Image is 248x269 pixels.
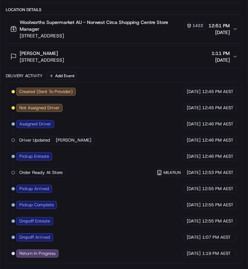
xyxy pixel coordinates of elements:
p: Welcome 👋 [7,27,123,38]
div: Location Details [6,7,242,12]
span: 12:55 PM AEST [202,186,233,192]
span: [PERSON_NAME] [56,137,91,143]
span: 12:45 PM AEST [202,89,233,95]
span: 12:45 PM AEST [202,105,233,111]
span: Pylon [67,114,82,119]
span: Return In Progress [19,250,55,257]
span: [DATE] [187,202,201,208]
span: [DATE] [208,29,230,36]
span: Knowledge Base [14,98,52,104]
div: We're available if you need us! [23,71,86,77]
span: [DATE] [187,105,201,111]
span: Order Ready At Store [19,170,63,176]
span: 12:55 PM AEST [202,202,233,208]
button: Add Event [47,72,77,80]
span: [DATE] [187,186,201,192]
span: Not Assigned Driver [19,105,60,111]
span: 12:53 PM AEST [202,170,233,176]
span: 12:46 PM AEST [202,121,233,127]
span: 1422 [193,23,203,28]
span: Pickup Enroute [19,153,49,159]
span: 12:46 PM AEST [202,137,233,143]
span: 1:07 PM AEST [202,234,231,240]
span: MILKRUN [163,170,181,175]
span: Pickup Arrived [19,186,49,192]
span: [PERSON_NAME] [20,50,58,57]
span: [DATE] [187,153,201,159]
span: 1:11 PM [211,50,230,57]
button: Start new chat [115,66,123,74]
div: Delivery Activity [6,73,43,79]
a: Powered byPylon [48,114,82,119]
input: Got a question? Start typing here... [18,43,122,51]
span: [STREET_ADDRESS] [20,57,64,63]
div: 📗 [7,98,12,104]
span: [DATE] [187,170,201,176]
span: [DATE] [211,57,230,63]
span: [DATE] [187,89,201,95]
button: Woolworths Supermarket AU - Norwest Circa Shopping Centre Store Manager1422[STREET_ADDRESS]12:51 ... [6,15,242,43]
a: 💻API Documentation [54,95,111,107]
span: 12:55 PM AEST [202,218,233,224]
div: Start new chat [23,64,111,71]
button: [PERSON_NAME][STREET_ADDRESS]1:11 PM[DATE] [6,46,242,67]
span: Created (Sent To Provider) [19,89,73,95]
span: Dropoff Enroute [19,218,50,224]
span: [STREET_ADDRESS] [20,32,206,39]
span: [DATE] [187,234,201,240]
img: 1736555255976-a54dd68f-1ca7-489b-9aae-adbdc363a1c4 [7,64,19,77]
span: 12:46 PM AEST [202,153,233,159]
span: Assigned Driver [19,121,51,127]
span: API Documentation [64,98,109,104]
span: Dropoff Arrived [19,234,50,240]
span: [DATE] [187,137,201,143]
span: Woolworths Supermarket AU - Norwest Circa Shopping Centre Store Manager [20,19,183,32]
a: 📗Knowledge Base [4,95,54,107]
img: Nash [7,7,20,20]
span: 12:51 PM [208,22,230,29]
span: 1:19 PM AEST [202,250,231,257]
span: [DATE] [187,121,201,127]
span: Pickup Complete [19,202,54,208]
span: [DATE] [187,250,201,257]
span: Driver Updated [19,137,50,143]
span: [DATE] [187,218,201,224]
div: 💻 [57,98,63,104]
